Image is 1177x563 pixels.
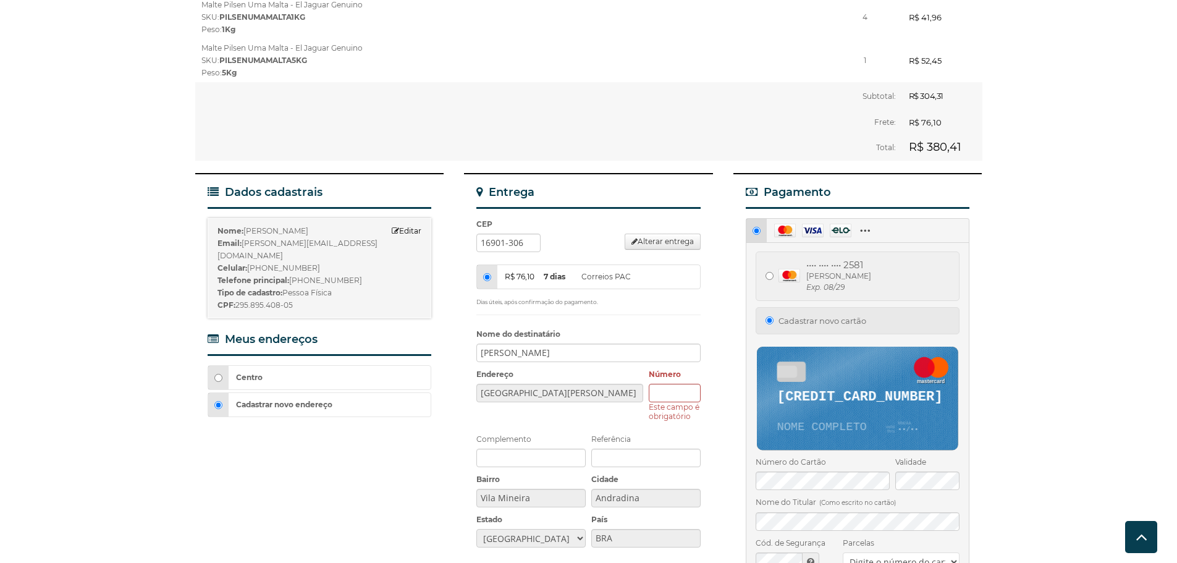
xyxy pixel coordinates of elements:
small: (Como escrito no cartão) [819,499,896,507]
span: Total: [876,143,896,152]
strong: PILSENUMAMALTA1KG [219,12,305,22]
span: Peso: [201,25,235,34]
strong: R$ 41,96 [909,11,982,23]
a: Editar [386,225,421,237]
span: Correios PAC [581,272,631,281]
div: Nome Completo [777,421,887,433]
strong: Telefone principal: [217,276,289,285]
strong: R$ 76,10 [909,117,942,127]
span: SKU: [201,56,307,65]
label: Complemento [476,433,586,446]
strong: Email: [217,239,242,248]
label: País [591,514,701,526]
li: [PERSON_NAME] [217,225,422,237]
span: Cadastrar novo cartão [778,315,866,326]
label: Estado [476,514,586,526]
li: [PHONE_NUMBER] [217,262,422,274]
strong: R$ 380,41 [909,140,961,154]
i: Elo [830,224,851,237]
li: 295.895.408-05 [217,299,422,311]
legend: Dados cadastrais [208,187,432,209]
li: [PHONE_NUMBER] [217,274,422,287]
strong: Cadastrar novo endereço [236,400,332,409]
strong: 5Kg [222,68,237,77]
strong: PILSENUMAMALTA5KG [219,56,307,65]
div: 1 [840,54,890,67]
input: Centro [214,374,222,382]
label: Cidade [591,473,701,486]
label: Cód. de Segurança [756,537,838,549]
div: ••/•• [898,421,938,433]
legend: Meus endereços [208,334,432,356]
strong: R$ 304,31 [909,91,943,101]
legend: Entrega [476,187,701,209]
strong: Nome: [217,226,243,235]
div: Malte Pilsen Uma Malta - El Jaguar Genuino [201,42,828,79]
li: Pessoa Física [217,287,422,299]
span: Peso: [201,68,237,77]
div: [CREDIT_CARD_NUMBER] [777,390,939,404]
span: Frete: [874,117,896,127]
strong: CPF: [217,300,235,310]
li: [PERSON_NAME][EMAIL_ADDRESS][DOMAIN_NAME] [217,237,422,262]
label: Validade [895,456,960,468]
div: 4 [840,11,890,23]
b: 7 dias [544,265,575,289]
input: R$ 76,107 diasCorreios PAC [483,273,491,281]
span: [PERSON_NAME] [806,271,871,282]
strong: Tipo de cadastro: [217,288,282,297]
span: SKU: [201,12,305,22]
input: Cadastrar novo endereço [214,401,222,409]
label: CEP [476,218,701,231]
strong: 1Kg [222,25,235,34]
input: Cadastrar novo cartão [766,316,774,324]
label: Número [649,368,701,381]
span: R$ 76,10 [505,265,536,289]
span: •••• •••• •••• 2581 [806,260,871,271]
label: Nome do destinatário [476,328,701,341]
a: Alterar entrega [625,234,701,250]
i: Outros [858,224,879,237]
span: Subtotal: [863,91,896,100]
strong: Centro [236,373,263,382]
label: Nome do Titular [756,496,960,509]
label: Bairro [476,473,586,486]
input: •••• •••• •••• 2581 [PERSON_NAME] Exp. 08/29 [766,272,774,280]
legend: Pagamento [746,187,970,209]
p: Dias úteis, após confirmação do pagamento. [476,298,701,305]
label: Referência [591,433,701,446]
label: Endereço [476,368,643,381]
label: Parcelas [843,537,960,549]
strong: R$ 52,45 [909,54,982,67]
p: Este campo é obrigatório [649,402,701,421]
i: Mastercard [774,224,796,237]
strong: Celular: [217,263,247,273]
label: Número do Cartão [756,456,890,468]
i: Visa [802,224,824,237]
span: Exp. 08/29 [806,282,871,293]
